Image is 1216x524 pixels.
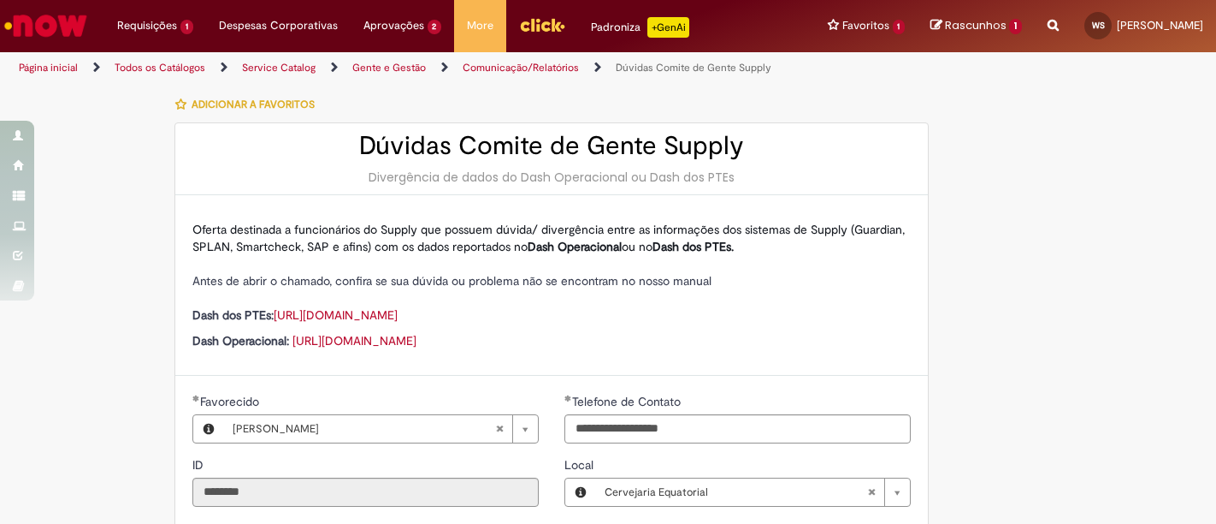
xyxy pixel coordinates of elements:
span: Adicionar a Favoritos [192,98,315,111]
span: More [467,17,493,34]
a: Página inicial [19,61,78,74]
span: Obrigatório Preenchido [192,395,200,402]
span: 1 [893,20,906,34]
a: Rascunhos [930,18,1022,34]
span: Rascunhos [945,17,1006,33]
span: [PERSON_NAME] [233,415,495,443]
a: Gente e Gestão [352,61,426,74]
a: Dúvidas Comite de Gente Supply [616,61,771,74]
abbr: Limpar campo Local [859,479,884,506]
abbr: Limpar campo Favorecido [487,415,512,443]
span: Local [564,457,597,473]
button: Favorecido, Visualizar este registro William Pereira Sarges [193,415,224,443]
ul: Trilhas de página [13,52,798,84]
a: Cervejaria EquatorialLimpar campo Local [596,479,910,506]
img: click_logo_yellow_360x200.png [519,12,565,38]
strong: Dash dos PTEs: [192,307,274,323]
a: [PERSON_NAME]Limpar campo Favorecido [224,415,538,443]
label: Somente leitura - ID [192,456,207,473]
a: Todos os Catálogos [115,61,205,74]
span: Somente leitura - ID [192,457,207,473]
span: Cervejaria Equatorial [605,479,867,506]
input: Telefone de Contato [564,414,911,444]
strong: Dash dos PTEs. [652,239,734,254]
span: Requisições [117,17,177,34]
div: Divergência de dados do Dash Operacional ou Dash dos PTEs [192,169,911,186]
span: Obrigatório Preenchido [564,395,572,402]
p: +GenAi [647,17,689,38]
span: 1 [180,20,193,34]
input: ID [192,478,539,507]
span: 2 [428,20,442,34]
span: Oferta destinada a funcionários do Supply que possuem dúvida/ divergência entre as informações do... [192,222,905,254]
span: Favoritos [842,17,889,34]
span: 1 [1009,19,1022,34]
strong: Dash Operacional [528,239,622,254]
a: Comunicação/Relatórios [463,61,579,74]
a: [URL][DOMAIN_NAME] [274,307,398,323]
span: Telefone de Contato [572,394,684,409]
span: Despesas Corporativas [219,17,338,34]
a: Service Catalog [242,61,316,74]
img: ServiceNow [2,9,90,43]
strong: Dash Operacional: [192,333,289,348]
a: [URL][DOMAIN_NAME] [292,333,416,348]
span: Aprovações [363,17,424,34]
span: WS [1092,20,1105,31]
span: [PERSON_NAME] [1117,18,1203,33]
span: Antes de abrir o chamado, confira se sua dúvida ou problema não se encontram no nosso manual [192,273,711,289]
h2: Dúvidas Comite de Gente Supply [192,132,911,160]
button: Local, Visualizar este registro Cervejaria Equatorial [565,479,596,506]
span: Favorecido, William Pereira Sarges [200,394,263,409]
div: Padroniza [591,17,689,38]
button: Adicionar a Favoritos [174,86,324,122]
